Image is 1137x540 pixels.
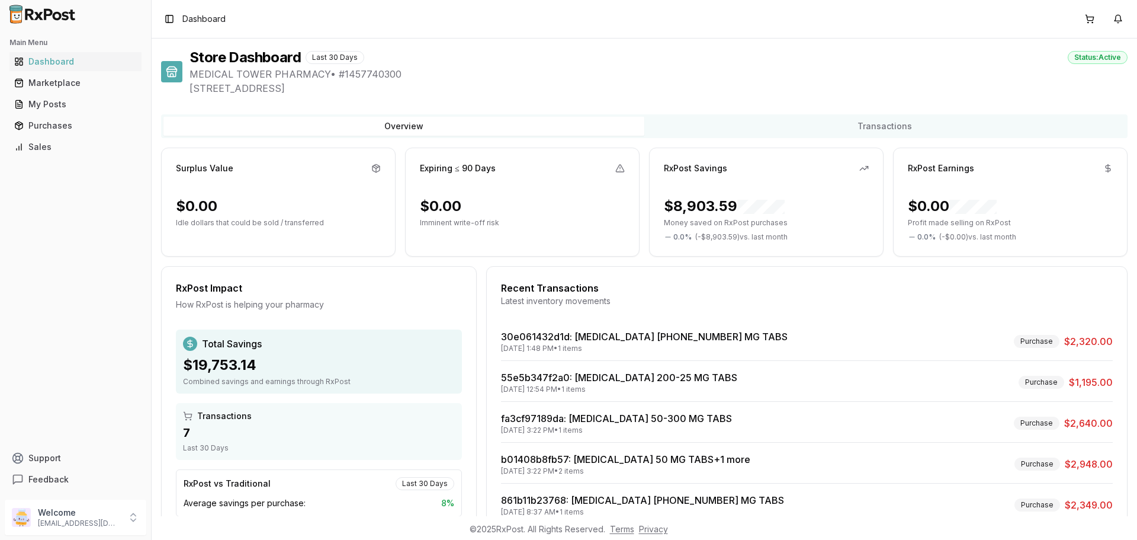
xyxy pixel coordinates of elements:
div: Recent Transactions [501,281,1113,295]
a: 55e5b347f2a0: [MEDICAL_DATA] 200-25 MG TABS [501,372,737,384]
nav: breadcrumb [182,13,226,25]
p: Imminent write-off risk [420,218,625,228]
div: Purchase [1014,417,1059,430]
span: $2,640.00 [1064,416,1113,430]
div: Purchases [14,120,137,132]
button: Purchases [5,116,146,135]
a: Marketplace [9,72,142,94]
div: [DATE] 3:22 PM • 1 items [501,426,732,435]
a: fa3cf97189da: [MEDICAL_DATA] 50-300 MG TABS [501,413,732,424]
a: Dashboard [9,51,142,72]
button: My Posts [5,95,146,114]
p: [EMAIL_ADDRESS][DOMAIN_NAME] [38,519,120,528]
a: Purchases [9,115,142,136]
div: [DATE] 1:48 PM • 1 items [501,344,788,353]
span: Feedback [28,474,69,485]
button: Transactions [644,117,1125,136]
span: ( - $8,903.59 ) vs. last month [695,232,788,242]
h2: Main Menu [9,38,142,47]
div: $0.00 [176,197,217,216]
div: [DATE] 8:37 AM • 1 items [501,507,784,517]
div: [DATE] 3:22 PM • 2 items [501,466,750,476]
span: $2,349.00 [1065,498,1113,512]
div: Purchase [1014,335,1059,348]
div: My Posts [14,98,137,110]
button: Support [5,448,146,469]
span: Average savings per purchase: [184,497,306,509]
div: Last 30 Days [183,443,455,453]
div: RxPost vs Traditional [184,478,271,490]
button: Sales [5,138,146,156]
p: Profit made selling on RxPost [908,218,1113,228]
div: Last 30 Days [306,51,364,64]
div: How RxPost is helping your pharmacy [176,299,462,311]
img: RxPost Logo [5,5,81,24]
div: Combined savings and earnings through RxPost [183,377,455,386]
div: Purchase [1014,499,1060,512]
div: Marketplace [14,77,137,89]
div: RxPost Savings [664,162,727,174]
div: Expiring ≤ 90 Days [420,162,496,174]
div: $8,903.59 [664,197,785,216]
button: Feedback [5,469,146,490]
p: Welcome [38,507,120,519]
div: $19,753.14 [183,356,455,375]
div: Sales [14,141,137,153]
div: Last 30 Days [396,477,454,490]
img: User avatar [12,508,31,527]
span: $2,320.00 [1064,334,1113,349]
a: b01408b8fb57: [MEDICAL_DATA] 50 MG TABS+1 more [501,453,750,465]
div: Surplus Value [176,162,233,174]
span: $1,195.00 [1069,375,1113,389]
span: 8 % [441,497,454,509]
span: [STREET_ADDRESS] [189,81,1128,95]
span: MEDICAL TOWER PHARMACY • # 1457740300 [189,67,1128,81]
div: $0.00 [908,197,997,216]
div: Dashboard [14,56,137,68]
h1: Store Dashboard [189,48,301,67]
div: Status: Active [1068,51,1128,64]
span: ( - $0.00 ) vs. last month [939,232,1016,242]
div: RxPost Impact [176,281,462,295]
div: Purchase [1014,458,1060,471]
span: Dashboard [182,13,226,25]
span: Transactions [197,410,252,422]
a: My Posts [9,94,142,115]
div: 7 [183,424,455,441]
div: $0.00 [420,197,461,216]
button: Overview [163,117,644,136]
a: 861b11b23768: [MEDICAL_DATA] [PHONE_NUMBER] MG TABS [501,494,784,506]
span: 0.0 % [673,232,692,242]
button: Dashboard [5,52,146,71]
a: Sales [9,136,142,158]
a: 30e061432d1d: [MEDICAL_DATA] [PHONE_NUMBER] MG TABS [501,331,788,343]
a: Terms [610,524,634,534]
a: Privacy [639,524,668,534]
span: Total Savings [202,337,262,351]
div: Purchase [1019,376,1064,389]
p: Money saved on RxPost purchases [664,218,869,228]
button: Marketplace [5,74,146,92]
div: Latest inventory movements [501,295,1113,307]
div: [DATE] 12:54 PM • 1 items [501,385,737,394]
p: Idle dollars that could be sold / transferred [176,218,381,228]
span: $2,948.00 [1065,457,1113,471]
span: 0.0 % [917,232,936,242]
div: RxPost Earnings [908,162,974,174]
